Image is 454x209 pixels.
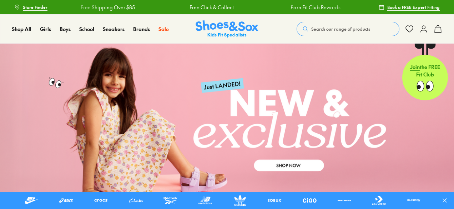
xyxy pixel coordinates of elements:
span: Sale [158,25,169,33]
span: Book a FREE Expert Fitting [387,4,440,10]
a: Sneakers [103,25,125,33]
a: Girls [40,25,51,33]
span: Shop All [12,25,31,33]
span: Boys [60,25,71,33]
a: Free Click & Collect [185,4,229,11]
a: Boys [60,25,71,33]
a: Brands [133,25,150,33]
span: Store Finder [23,4,47,10]
span: Girls [40,25,51,33]
span: Search our range of products [311,26,370,32]
img: SNS_Logo_Responsive.svg [196,20,258,38]
a: Sale [158,25,169,33]
a: Free Shipping Over $85 [77,4,131,11]
a: Jointhe FREE Fit Club [402,43,448,100]
a: Book a FREE Expert Fitting [379,1,440,14]
a: Earn Fit Club Rewards [286,4,336,11]
span: Join [410,64,420,71]
a: Store Finder [14,1,47,14]
button: Search our range of products [297,22,399,36]
span: Brands [133,25,150,33]
a: School [79,25,94,33]
a: Shop All [12,25,31,33]
a: Shoes & Sox [196,20,258,38]
span: Sneakers [103,25,125,33]
span: School [79,25,94,33]
p: the FREE Fit Club [402,58,448,84]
